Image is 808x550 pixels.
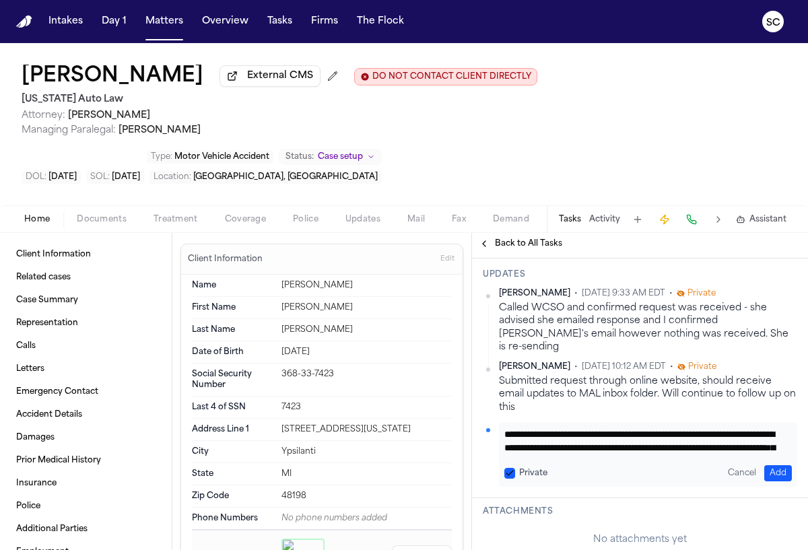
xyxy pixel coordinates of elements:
[11,381,161,403] a: Emergency Contact
[281,280,452,291] div: [PERSON_NAME]
[225,214,266,225] span: Coverage
[26,173,46,181] span: DOL :
[318,151,363,162] span: Case setup
[86,170,144,184] button: Edit SOL: 2028-05-12
[559,214,581,225] button: Tasks
[154,173,191,181] span: Location :
[285,151,314,162] span: Status:
[354,68,537,85] button: Edit client contact restriction
[452,214,466,225] span: Fax
[149,170,382,184] button: Edit Location: Belleville, MI
[281,402,452,413] div: 7423
[192,369,273,390] dt: Social Security Number
[351,9,409,34] button: The Flock
[11,335,161,357] a: Calls
[154,214,198,225] span: Treatment
[140,9,189,34] button: Matters
[281,424,452,435] div: [STREET_ADDRESS][US_STATE]
[293,214,318,225] span: Police
[151,153,172,161] span: Type :
[749,214,786,225] span: Assistant
[11,518,161,540] a: Additional Parties
[77,214,127,225] span: Documents
[11,244,161,265] a: Client Information
[493,214,529,225] span: Demand
[483,269,797,280] h3: Updates
[11,404,161,425] a: Accident Details
[628,210,647,229] button: Add Task
[220,65,321,87] button: External CMS
[407,214,425,225] span: Mail
[262,9,298,34] button: Tasks
[11,427,161,448] a: Damages
[499,288,570,299] span: [PERSON_NAME]
[345,214,380,225] span: Updates
[192,491,273,502] dt: Zip Code
[192,469,273,479] dt: State
[281,491,452,502] div: 48198
[281,324,452,335] div: [PERSON_NAME]
[582,362,666,372] span: [DATE] 10:12 AM EDT
[281,469,452,479] div: MI
[519,468,547,479] label: Private
[372,71,531,82] span: DO NOT CONTACT CLIENT DIRECTLY
[736,214,786,225] button: Assistant
[192,513,258,524] span: Phone Numbers
[582,288,665,299] span: [DATE] 9:33 AM EDT
[193,173,378,181] span: [GEOGRAPHIC_DATA], [GEOGRAPHIC_DATA]
[22,110,65,121] span: Attorney:
[472,238,569,249] button: Back to All Tasks
[96,9,132,34] button: Day 1
[192,424,273,435] dt: Address Line 1
[22,65,203,89] h1: [PERSON_NAME]
[670,362,673,372] span: •
[589,214,620,225] button: Activity
[11,312,161,334] a: Representation
[722,465,762,481] button: Cancel
[306,9,343,34] button: Firms
[16,15,32,28] a: Home
[174,153,269,161] span: Motor Vehicle Accident
[574,362,578,372] span: •
[192,324,273,335] dt: Last Name
[655,210,674,229] button: Create Immediate Task
[192,347,273,357] dt: Date of Birth
[11,267,161,288] a: Related cases
[48,173,77,181] span: [DATE]
[281,369,452,380] div: 368-33-7423
[22,125,116,135] span: Managing Paralegal:
[185,254,265,265] h3: Client Information
[483,533,797,547] div: No attachments yet
[483,506,797,517] h3: Attachments
[112,173,140,181] span: [DATE]
[688,362,716,372] span: Private
[11,358,161,380] a: Letters
[192,302,273,313] dt: First Name
[22,170,81,184] button: Edit DOL: 2025-05-12
[281,446,452,457] div: Ypsilanti
[764,465,792,481] button: Add
[68,110,150,121] span: [PERSON_NAME]
[43,9,88,34] button: Intakes
[279,149,382,165] button: Change status from Case setup
[281,347,452,357] div: [DATE]
[440,254,454,264] span: Edit
[436,248,459,270] button: Edit
[11,289,161,311] a: Case Summary
[11,450,161,471] a: Prior Medical History
[192,280,273,291] dt: Name
[22,92,537,108] h2: [US_STATE] Auto Law
[192,402,273,413] dt: Last 4 of SSN
[90,173,110,181] span: SOL :
[197,9,254,34] button: Overview
[24,214,50,225] span: Home
[147,150,273,164] button: Edit Type: Motor Vehicle Accident
[281,302,452,313] div: [PERSON_NAME]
